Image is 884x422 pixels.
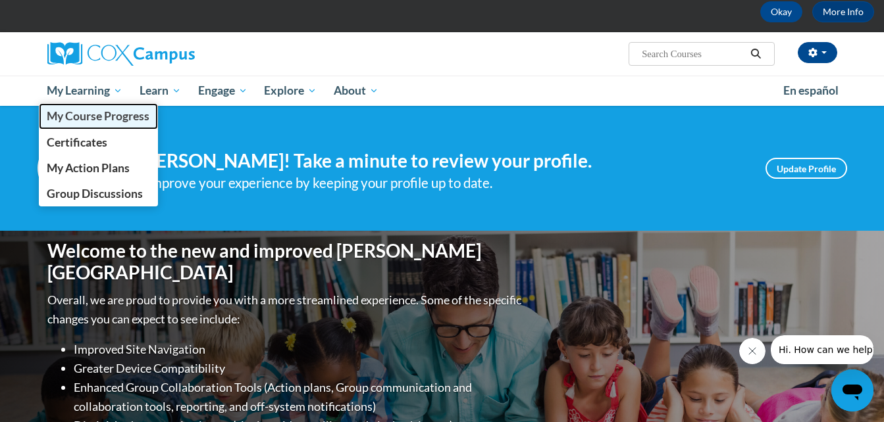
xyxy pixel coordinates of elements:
a: Cox Campus [47,42,298,66]
img: Cox Campus [47,42,195,66]
span: Learn [140,83,181,99]
div: Main menu [28,76,857,106]
a: En español [775,77,847,105]
a: Engage [190,76,256,106]
li: Enhanced Group Collaboration Tools (Action plans, Group communication and collaboration tools, re... [74,378,525,416]
span: Group Discussions [47,187,143,200]
a: My Action Plans [39,155,159,181]
span: Hi. How can we help? [8,9,107,20]
iframe: Message from company [771,335,873,364]
h1: Welcome to the new and improved [PERSON_NAME][GEOGRAPHIC_DATA] [47,240,525,284]
span: En español [783,83,839,97]
a: Explore [255,76,325,106]
span: Explore [264,83,317,99]
a: My Course Progress [39,103,159,129]
a: More Info [812,1,874,22]
a: Certificates [39,129,159,155]
a: Learn [131,76,190,106]
a: About [325,76,387,106]
a: Update Profile [766,158,847,179]
button: Search [746,46,766,62]
button: Account Settings [798,42,837,63]
span: Engage [198,83,247,99]
span: My Action Plans [47,161,130,175]
li: Greater Device Compatibility [74,359,525,378]
button: Okay [760,1,802,22]
a: My Learning [39,76,132,106]
div: Help improve your experience by keeping your profile up to date. [117,172,746,194]
span: My Learning [47,83,122,99]
p: Overall, we are proud to provide you with a more streamlined experience. Some of the specific cha... [47,291,525,329]
iframe: Close message [739,338,766,364]
img: Profile Image [38,139,97,198]
span: About [334,83,378,99]
h4: Hi [PERSON_NAME]! Take a minute to review your profile. [117,150,746,172]
span: My Course Progress [47,109,149,123]
input: Search Courses [640,46,746,62]
iframe: Button to launch messaging window [831,369,873,411]
a: Group Discussions [39,181,159,206]
span: Certificates [47,135,107,149]
li: Improved Site Navigation [74,340,525,359]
